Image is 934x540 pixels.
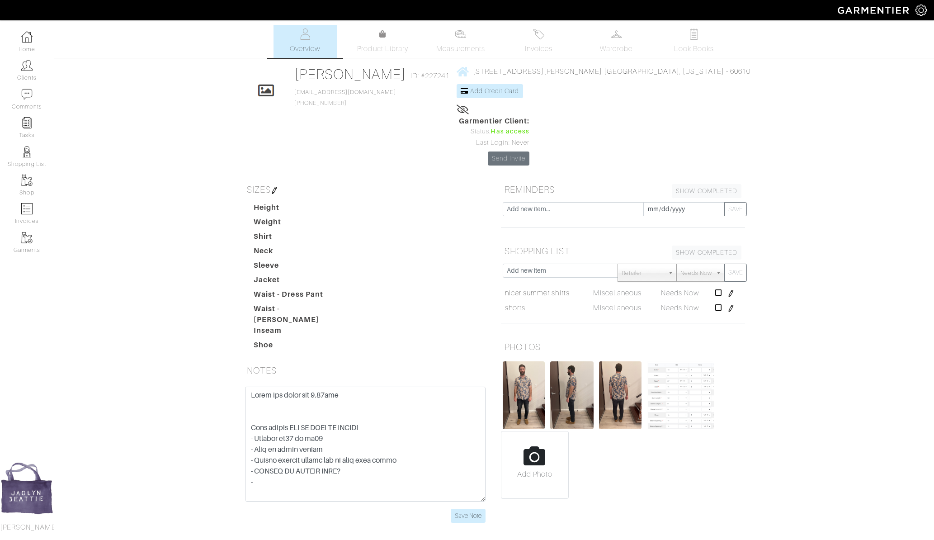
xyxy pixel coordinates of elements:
span: Miscellaneous [593,304,642,312]
img: pen-cf24a1663064a2ec1b9c1bd2387e9de7a2fa800b781884d57f21acf72779bad2.png [727,290,735,297]
img: XDGxChjB2fKH6P8YZdFXEynT [503,361,545,429]
span: Wardrobe [600,43,632,54]
img: garments-icon-b7da505a4dc4fd61783c78ac3ca0ef83fa9d6f193b1c9dc38574b1d14d53ca28.png [21,232,33,243]
span: Measurements [436,43,486,54]
span: Needs Now [680,264,712,282]
div: Last Login: Never [459,138,529,148]
div: Status: [459,127,529,137]
span: ID: #227241 [410,71,450,81]
a: Add Credit Card [457,84,523,98]
img: orders-icon-0abe47150d42831381b5fb84f609e132dff9fe21cb692f30cb5eec754e2cba89.png [21,203,33,214]
h5: REMINDERS [501,180,745,199]
textarea: Lorem ips dolor sit 9.87ame Cons adipis ELI SE DOEI TE INCIDI - Utlabor et37 do ma09 - Aliq en ad... [245,387,486,502]
img: pen-cf24a1663064a2ec1b9c1bd2387e9de7a2fa800b781884d57f21acf72779bad2.png [727,305,735,312]
img: bFdbkiLydJ5qkzdLUp5uCNKJ [647,361,714,429]
dt: Height [247,202,350,217]
img: nKD4UWJJVMAvWyDfVGeU9Brm [550,361,593,429]
a: SHOW COMPLETED [672,246,741,260]
span: Product Library [357,43,408,54]
span: Needs Now [661,304,699,312]
img: garments-icon-b7da505a4dc4fd61783c78ac3ca0ef83fa9d6f193b1c9dc38574b1d14d53ca28.png [21,175,33,186]
h5: PHOTOS [501,338,745,356]
h5: NOTES [243,361,487,379]
dt: Shirt [247,231,350,246]
a: Look Books [662,25,726,58]
img: stylists-icon-eb353228a002819b7ec25b43dbf5f0378dd9e0616d9560372ff212230b889e62.png [21,146,33,157]
span: Miscellaneous [593,289,642,297]
a: [PERSON_NAME] [294,66,406,82]
h5: SIZES [243,180,487,199]
span: Add Credit Card [470,87,519,95]
img: clients-icon-6bae9207a08558b7cb47a8932f037763ab4055f8c8b6bfacd5dc20c3e0201464.png [21,60,33,71]
a: Measurements [429,25,493,58]
a: SHOW COMPLETED [672,184,741,198]
img: basicinfo-40fd8af6dae0f16599ec9e87c0ef1c0a1fdea2edbe929e3d69a839185d80c458.svg [299,28,311,40]
img: gear-icon-white-bd11855cb880d31180b6d7d6211b90ccbf57a29d726f0c71d8c61bd08dd39cc2.png [915,5,927,16]
img: wardrobe-487a4870c1b7c33e795ec22d11cfc2ed9d08956e64fb3008fe2437562e282088.svg [611,28,622,40]
img: reminder-icon-8004d30b9f0a5d33ae49ab947aed9ed385cf756f9e5892f1edd6e32f2345188e.png [21,117,33,128]
dt: Waist - Dress Pant [247,289,350,303]
h5: SHOPPING LIST [501,242,745,260]
span: Needs Now [661,289,699,297]
span: [STREET_ADDRESS][PERSON_NAME] [GEOGRAPHIC_DATA], [US_STATE] - 60610 [473,67,750,76]
dt: Neck [247,246,350,260]
input: Save Note [451,509,486,523]
a: shorts [505,303,525,313]
dt: Waist - [PERSON_NAME] [247,303,350,325]
img: dashboard-icon-dbcd8f5a0b271acd01030246c82b418ddd0df26cd7fceb0bd07c9910d44c42f6.png [21,31,33,43]
img: pen-cf24a1663064a2ec1b9c1bd2387e9de7a2fa800b781884d57f21acf72779bad2.png [271,187,278,194]
dt: Jacket [247,275,350,289]
img: garmentier-logo-header-white-b43fb05a5012e4ada735d5af1a66efaba907eab6374d6393d1fbf88cb4ef424d.png [833,2,915,18]
a: Wardrobe [585,25,648,58]
a: Overview [274,25,337,58]
span: Has access [491,127,529,137]
a: Product Library [351,29,415,54]
span: Garmentier Client: [459,116,529,127]
img: todo-9ac3debb85659649dc8f770b8b6100bb5dab4b48dedcbae339e5042a72dfd3cc.svg [689,28,700,40]
a: Send Invite [488,152,529,166]
img: comment-icon-a0a6a9ef722e966f86d9cbdc48e553b5cf19dbc54f86b18d962a5391bc8f6eb6.png [21,89,33,100]
button: SAVE [724,264,747,282]
a: nicer summer shirts [505,288,570,298]
a: [EMAIL_ADDRESS][DOMAIN_NAME] [294,89,396,95]
input: Add new item... [503,202,644,216]
a: Invoices [507,25,570,58]
img: orders-27d20c2124de7fd6de4e0e44c1d41de31381a507db9b33961299e4e07d508b8c.svg [533,28,544,40]
span: Overview [290,43,320,54]
span: [PHONE_NUMBER] [294,89,396,106]
button: SAVE [724,202,747,216]
dt: Inseam [247,325,350,340]
span: Invoices [525,43,552,54]
a: [STREET_ADDRESS][PERSON_NAME] [GEOGRAPHIC_DATA], [US_STATE] - 60610 [457,66,750,77]
span: Retailer [622,264,664,282]
span: Look Books [674,43,714,54]
dt: Shoe [247,340,350,354]
img: mFmf1DfsfLh56TQjGfnG3DYv [599,361,642,429]
dt: Weight [247,217,350,231]
input: Add new item [503,264,618,278]
dt: Sleeve [247,260,350,275]
img: measurements-466bbee1fd09ba9460f595b01e5d73f9e2bff037440d3c8f018324cb6cdf7a4a.svg [455,28,466,40]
